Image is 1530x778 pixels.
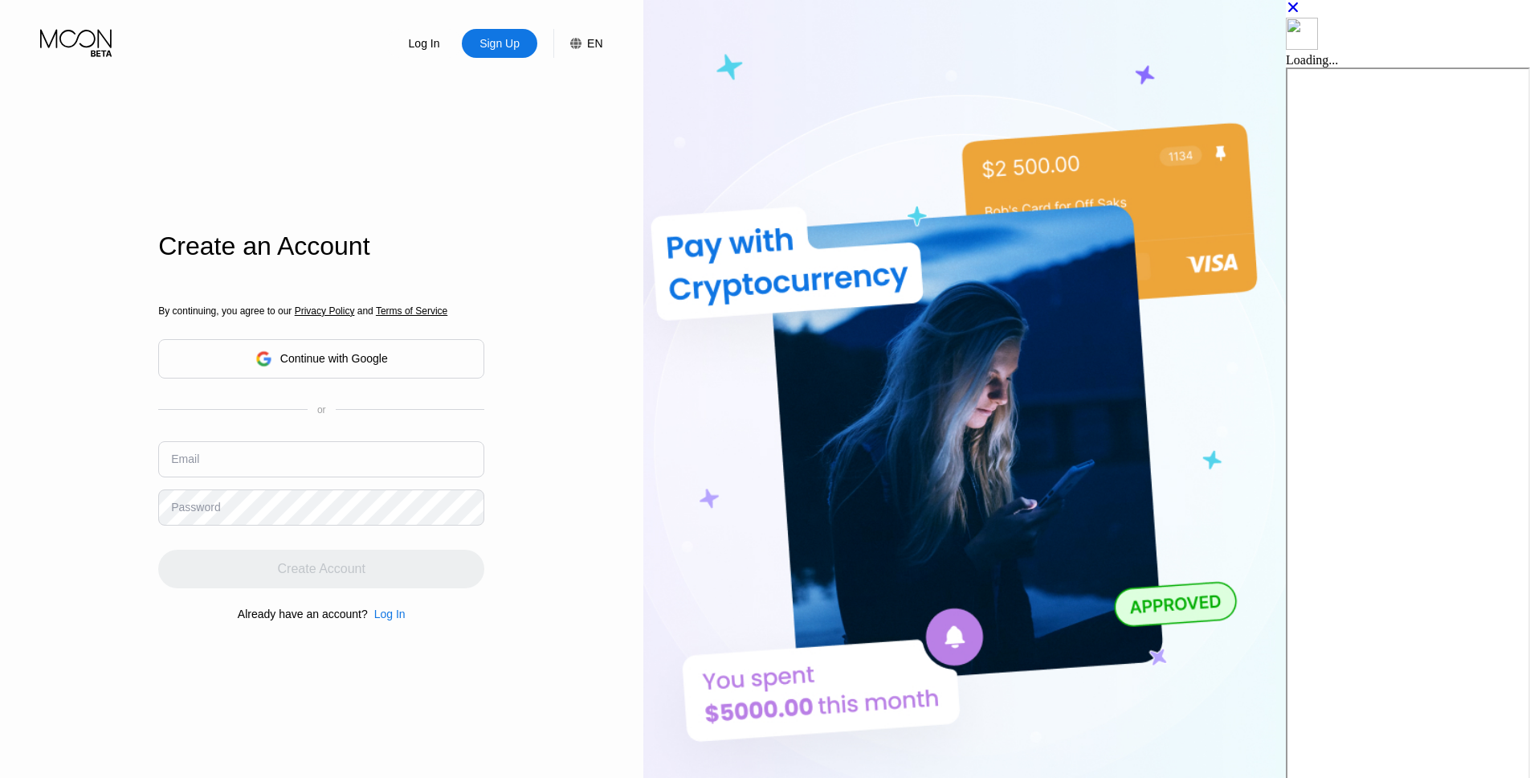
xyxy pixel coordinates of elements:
div: Log In [368,608,406,620]
div: Password [171,501,220,514]
span: Privacy Policy [295,305,355,317]
span: and [354,305,376,317]
img: logo.svg [1286,18,1318,50]
div: Loading... [1286,53,1530,68]
div: Sign Up [462,29,537,58]
div: Sign Up [478,35,521,51]
div: By continuing, you agree to our [158,305,484,317]
span: Terms of Service [376,305,447,317]
div: Already have an account? [238,608,368,620]
div: Email [171,452,199,465]
div: Log In [374,608,406,620]
div: Log In [386,29,462,58]
div: Log In [407,35,442,51]
div: or [317,404,326,416]
div: Continue with Google [280,352,388,365]
div: Continue with Google [158,339,484,379]
div: EN [587,37,602,50]
div: Create an Account [158,231,484,261]
div: EN [553,29,602,58]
